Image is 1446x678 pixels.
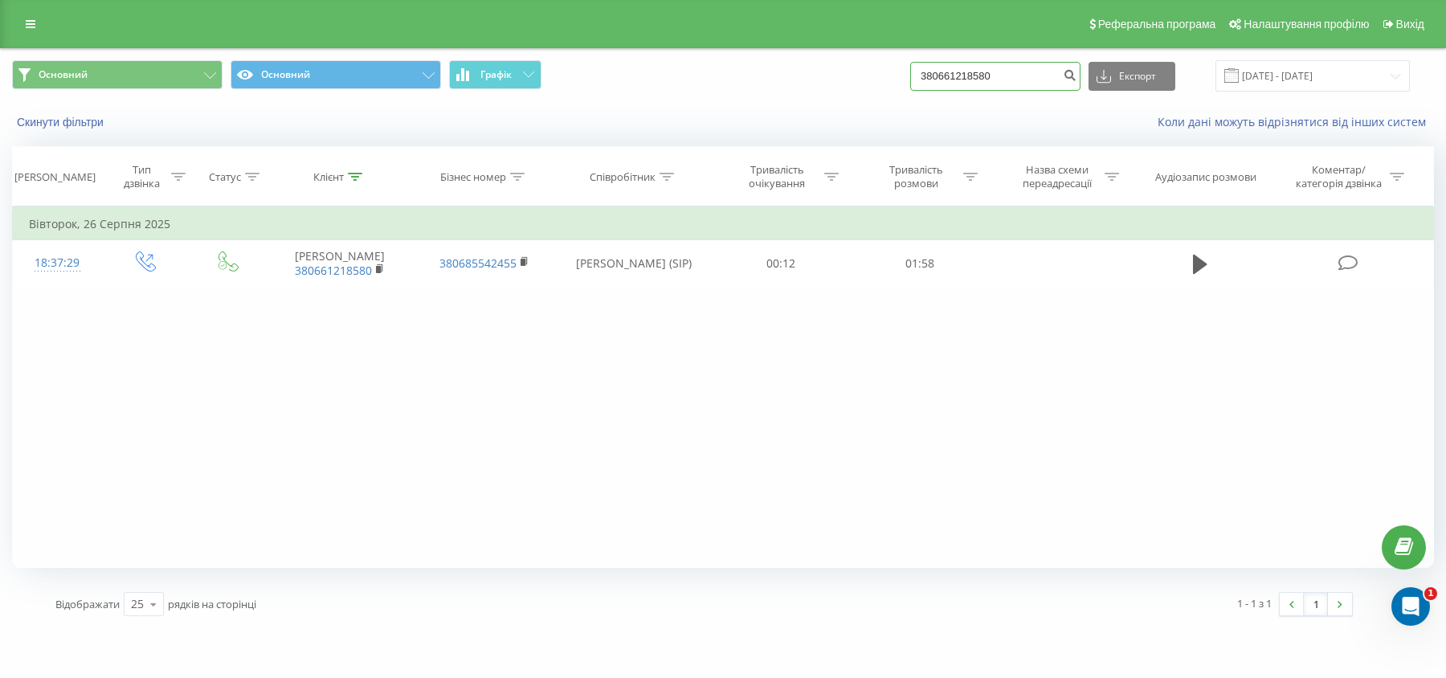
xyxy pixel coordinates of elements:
td: [PERSON_NAME] (SIP) [556,240,711,287]
input: Пошук за номером [910,62,1080,91]
span: Основний [39,68,88,81]
button: Скинути фільтри [12,115,112,129]
td: 01:58 [851,240,990,287]
a: 1 [1304,593,1328,615]
div: 18:37:29 [29,247,85,279]
span: Відображати [55,597,120,611]
button: Графік [449,60,541,89]
div: Аудіозапис розмови [1155,170,1256,184]
td: Вівторок, 26 Серпня 2025 [13,208,1434,240]
span: 1 [1424,587,1437,600]
div: Співробітник [590,170,656,184]
div: Назва схеми переадресації [1015,163,1101,190]
span: Вихід [1396,18,1424,31]
span: Графік [480,69,512,80]
div: Клієнт [313,170,344,184]
span: Реферальна програма [1098,18,1216,31]
div: Бізнес номер [440,170,506,184]
iframe: Intercom live chat [1391,587,1430,626]
div: Тривалість розмови [873,163,959,190]
td: 00:12 [712,240,851,287]
div: Тип дзвінка [116,163,168,190]
div: Статус [209,170,241,184]
div: 25 [131,596,144,612]
td: [PERSON_NAME] [268,240,412,287]
div: Коментар/категорія дзвінка [1292,163,1386,190]
a: 380661218580 [295,263,372,278]
a: Коли дані можуть відрізнятися вiд інших систем [1158,114,1434,129]
button: Основний [231,60,441,89]
span: рядків на сторінці [168,597,256,611]
span: Налаштування профілю [1244,18,1369,31]
button: Експорт [1089,62,1175,91]
div: 1 - 1 з 1 [1237,595,1272,611]
div: Тривалість очікування [734,163,820,190]
a: 380685542455 [439,255,517,271]
button: Основний [12,60,223,89]
div: [PERSON_NAME] [14,170,96,184]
